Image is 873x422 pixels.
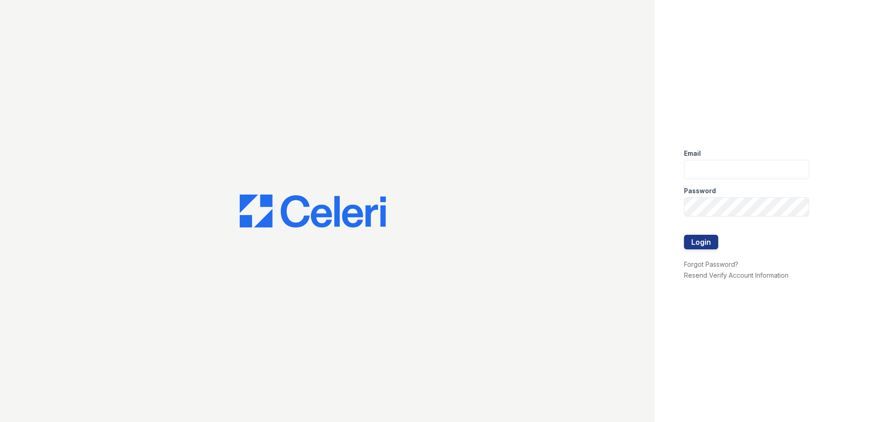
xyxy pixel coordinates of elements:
[684,186,716,195] label: Password
[684,149,701,158] label: Email
[684,271,789,279] a: Resend Verify Account Information
[240,195,386,227] img: CE_Logo_Blue-a8612792a0a2168367f1c8372b55b34899dd931a85d93a1a3d3e32e68fde9ad4.png
[684,260,738,268] a: Forgot Password?
[684,235,718,249] button: Login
